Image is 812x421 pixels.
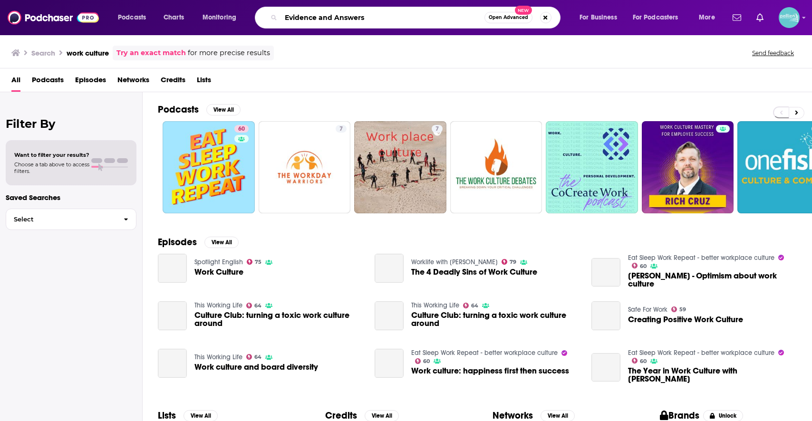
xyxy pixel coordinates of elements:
a: 64 [246,354,262,360]
h2: Podcasts [158,104,199,115]
a: Lists [197,72,211,92]
a: Try an exact match [116,48,186,58]
a: 7 [259,121,351,213]
a: Culture Club: turning a toxic work culture around [375,301,404,330]
button: Show profile menu [779,7,800,28]
a: Work Culture [194,268,243,276]
span: The Year in Work Culture with [PERSON_NAME] [628,367,797,383]
span: 60 [238,124,245,134]
a: Show notifications dropdown [753,10,767,26]
a: 7 [354,121,446,213]
span: 64 [254,304,261,308]
span: Choose a tab above to access filters. [14,161,89,174]
button: open menu [627,10,692,25]
a: Charts [157,10,190,25]
a: PodcastsView All [158,104,241,115]
span: 75 [255,260,261,264]
span: Culture Club: turning a toxic work culture around [411,311,580,327]
a: Adam Grant - Optimism about work culture [591,258,620,287]
a: 60 [632,358,647,364]
a: This Working Life [194,353,242,361]
a: Episodes [75,72,106,92]
a: Work culture and board diversity [194,363,318,371]
a: 60 [415,358,430,364]
span: 60 [423,359,430,364]
span: 7 [435,124,439,134]
a: 60 [632,263,647,268]
a: All [11,72,20,92]
a: Adam Grant - Optimism about work culture [628,272,797,288]
h2: Episodes [158,236,197,248]
a: 64 [246,303,262,308]
img: Podchaser - Follow, Share and Rate Podcasts [8,9,99,27]
a: Culture Club: turning a toxic work culture around [194,311,363,327]
span: for more precise results [188,48,270,58]
a: This Working Life [194,301,242,309]
a: Work culture: happiness first then success [411,367,569,375]
a: This Working Life [411,301,459,309]
a: The Year in Work Culture with Andre Spicer [591,353,620,382]
a: Work Culture [158,254,187,283]
span: [PERSON_NAME] - Optimism about work culture [628,272,797,288]
button: open menu [111,10,158,25]
a: Safe For Work [628,306,667,314]
span: For Podcasters [633,11,678,24]
a: The Year in Work Culture with Andre Spicer [628,367,797,383]
button: View All [204,237,239,248]
a: The 4 Deadly Sins of Work Culture [411,268,537,276]
a: Creating Positive Work Culture [628,316,743,324]
span: Podcasts [118,11,146,24]
a: 59 [671,306,686,312]
a: Eat Sleep Work Repeat - better workplace culture [628,254,774,262]
a: EpisodesView All [158,236,239,248]
span: 64 [471,304,478,308]
button: open menu [573,10,629,25]
a: Work culture and board diversity [158,349,187,378]
span: 59 [679,307,686,312]
a: 60 [163,121,255,213]
a: Work culture: happiness first then success [375,349,404,378]
a: 75 [247,259,262,265]
a: 7 [336,125,347,133]
input: Search podcasts, credits, & more... [281,10,484,25]
a: Credits [161,72,185,92]
h3: Search [31,48,55,57]
a: Spotlight English [194,258,243,266]
span: For Business [580,11,617,24]
span: More [699,11,715,24]
a: Show notifications dropdown [729,10,745,26]
span: 64 [254,355,261,359]
a: 79 [502,259,517,265]
a: Creating Positive Work Culture [591,301,620,330]
a: 60 [234,125,249,133]
span: Want to filter your results? [14,152,89,158]
span: Charts [164,11,184,24]
span: Open Advanced [489,15,528,20]
a: Eat Sleep Work Repeat - better workplace culture [411,349,558,357]
span: 79 [510,260,516,264]
span: 60 [640,359,647,364]
button: open menu [692,10,727,25]
p: Saved Searches [6,193,136,202]
span: 60 [640,264,647,268]
a: Networks [117,72,149,92]
h3: work culture [67,48,109,57]
a: Podcasts [32,72,64,92]
button: open menu [196,10,249,25]
a: Culture Club: turning a toxic work culture around [158,301,187,330]
a: The 4 Deadly Sins of Work Culture [375,254,404,283]
a: Eat Sleep Work Repeat - better workplace culture [628,349,774,357]
button: Send feedback [749,49,797,57]
span: New [515,6,532,15]
h2: Filter By [6,117,136,131]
